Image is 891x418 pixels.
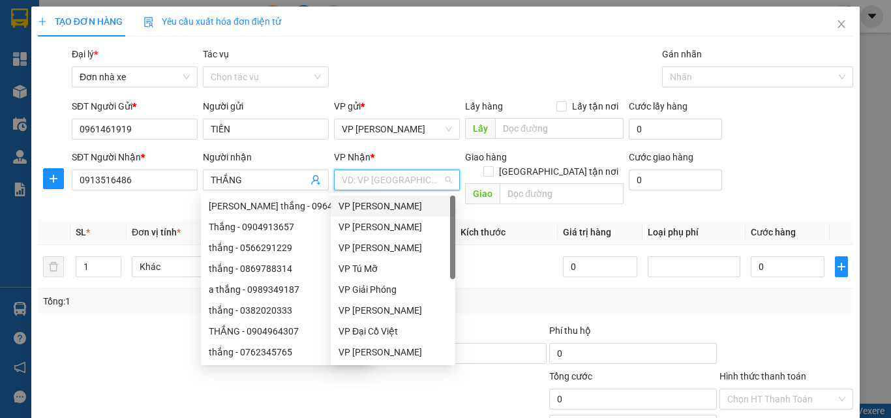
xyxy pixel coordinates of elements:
label: Hình thức thanh toán [719,371,806,381]
div: VP Giải Phóng [339,282,447,297]
label: Cước giao hàng [629,152,693,162]
div: VP [PERSON_NAME] [339,303,447,318]
div: VP [PERSON_NAME] [339,199,447,213]
span: TẠO ĐƠN HÀNG [38,16,123,27]
button: delete [43,256,64,277]
span: Khác [140,257,217,276]
span: Lấy [465,118,495,139]
span: Khách không kê khai [63,95,92,145]
div: VP Linh Đàm [331,237,455,258]
div: thắng - 0869788314 [209,261,364,276]
div: Thắng - 0904913657 [201,216,372,237]
div: VP LÊ HỒNG PHONG [331,216,455,237]
div: thắng - 0869788314 [201,258,372,279]
span: VP gửi: [14,21,136,35]
span: plus [44,173,63,184]
strong: Người gửi: [13,40,53,50]
div: thắng - 0762345765 [209,345,364,359]
span: [GEOGRAPHIC_DATA] tận nơi [494,164,624,179]
div: THẮNG - 0904964307 [209,324,364,338]
strong: Số ĐT: [13,55,122,65]
input: Dọc đường [495,118,624,139]
span: 0911882650 / [40,55,122,65]
input: 0 [563,256,637,277]
div: a thắng - 0989349187 [201,279,372,300]
span: Kích thước [461,227,506,237]
span: Cước hàng [751,227,796,237]
span: Lấy tận nơi [567,99,624,113]
div: VP Trần Khát Chân [331,342,455,363]
span: Cước (VNĐ) [94,72,119,93]
span: vp 64 vcc [55,40,90,50]
div: SĐT Người Gửi [72,99,198,113]
div: thắng - 0566291229 [201,237,372,258]
div: thắng - 0762345765 [201,342,372,363]
img: icon [143,17,154,27]
div: Người gửi [203,99,329,113]
span: VP Nhận [334,152,370,162]
span: Đơn nhà xe [80,67,190,87]
div: thắng - 0566291229 [209,241,364,255]
div: [PERSON_NAME] thắng - 0964715777 [209,199,364,213]
div: VP [PERSON_NAME] [339,241,447,255]
span: Số Lượng [35,72,61,93]
div: THẮNG - 0904964307 [201,321,372,342]
div: VP Đại Cồ Việt [331,321,455,342]
div: VP DƯƠNG ĐÌNH NGHỆ [331,300,455,321]
span: VP Võ Chí Công [342,119,452,139]
div: trương nho thắng - 0964715777 [201,196,372,216]
span: Tổng cước [549,371,592,381]
div: VP Tú Mỡ [331,258,455,279]
div: VP [PERSON_NAME] [339,345,447,359]
button: plus [835,256,848,277]
div: Người nhận [203,150,329,164]
span: Giao [465,183,500,204]
div: thắng - 0382020333 [201,300,372,321]
span: Yêu cầu xuất hóa đơn điện tử [143,16,281,27]
div: VP Tú Mỡ [339,261,447,276]
div: Thắng - 0904913657 [209,220,364,234]
button: Close [823,7,860,43]
span: user-add [310,175,321,185]
input: Dọc đường [500,183,624,204]
th: Loại phụ phí [642,220,746,245]
div: Tổng: 1 [43,294,345,308]
span: close [836,19,847,29]
span: plus [38,17,47,26]
span: Tên hàng [10,72,28,93]
span: Lấy hàng [465,101,503,112]
span: Địa chỉ: [87,53,122,65]
span: plus [836,261,847,272]
span: Đại lý [72,49,98,59]
span: 64 Võ Chí Công [53,21,136,35]
span: Giao hàng [465,152,507,162]
span: SL [76,227,86,237]
span: Giá trị (VNĐ) [65,72,89,93]
input: Cước lấy hàng [629,119,722,140]
span: Đơn vị tính [132,227,181,237]
div: VP [PERSON_NAME] [339,220,447,234]
div: VP QUANG TRUNG [331,196,455,216]
span: Cước nhận/giao [121,72,159,93]
div: VP Đại Cồ Việt [339,324,447,338]
label: Gán nhãn [662,49,702,59]
label: Cước lấy hàng [629,101,687,112]
input: Cước giao hàng [629,170,722,190]
div: a thắng - 0989349187 [209,282,364,297]
div: VP gửi [334,99,460,113]
span: Giá trị hàng [563,227,611,237]
label: Tác vụ [203,49,229,59]
button: plus [43,168,64,189]
div: Phí thu hộ [549,323,717,343]
div: SĐT Người Nhận [72,150,198,164]
div: VP Giải Phóng [331,279,455,300]
div: thắng - 0382020333 [209,303,364,318]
